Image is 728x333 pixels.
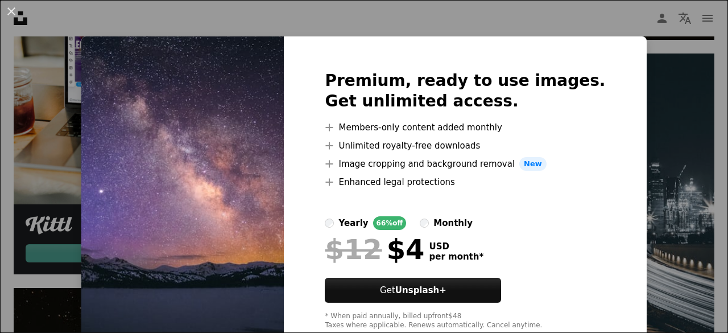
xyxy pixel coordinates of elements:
[325,278,501,303] button: GetUnsplash+
[325,312,605,330] div: * When paid annually, billed upfront $48 Taxes where applicable. Renews automatically. Cancel any...
[519,157,547,171] span: New
[325,139,605,153] li: Unlimited royalty-free downloads
[325,121,605,134] li: Members-only content added monthly
[420,219,429,228] input: monthly
[325,157,605,171] li: Image cropping and background removal
[395,285,446,295] strong: Unsplash+
[429,252,483,262] span: per month *
[325,235,424,264] div: $4
[325,175,605,189] li: Enhanced legal protections
[325,219,334,228] input: yearly66%off
[429,241,483,252] span: USD
[373,216,407,230] div: 66% off
[325,71,605,112] h2: Premium, ready to use images. Get unlimited access.
[338,216,368,230] div: yearly
[433,216,473,230] div: monthly
[325,235,382,264] span: $12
